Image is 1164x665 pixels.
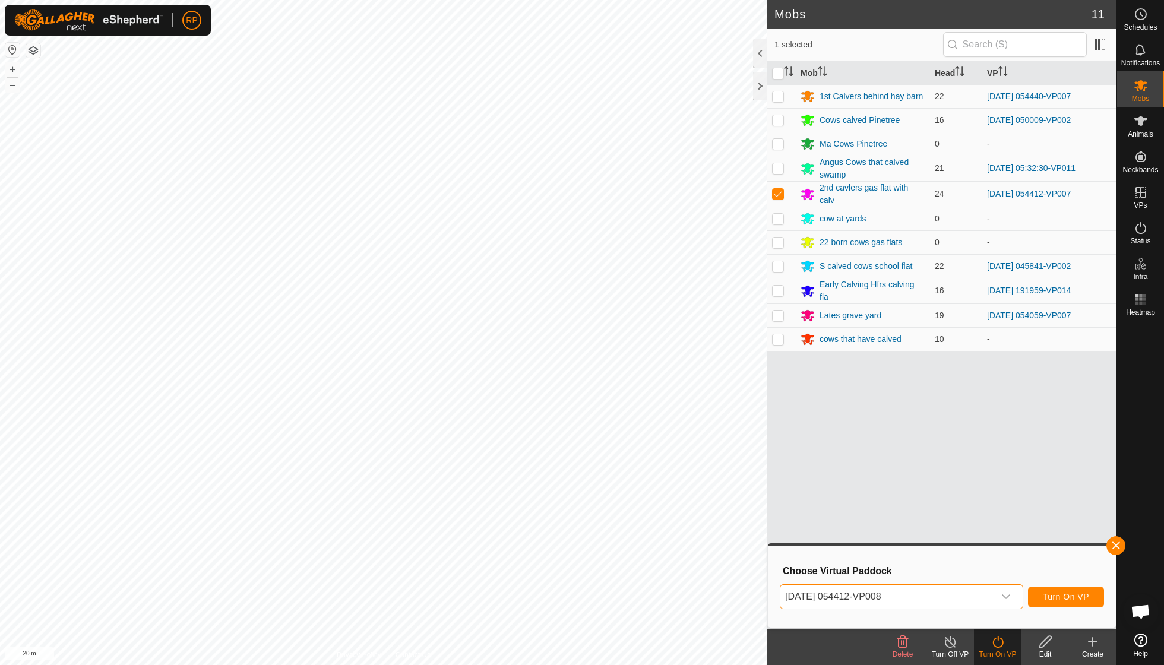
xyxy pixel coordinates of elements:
[1043,592,1089,601] span: Turn On VP
[818,68,827,78] p-sorticon: Activate to sort
[1133,273,1147,280] span: Infra
[783,565,1104,577] h3: Choose Virtual Paddock
[820,236,902,249] div: 22 born cows gas flats
[982,327,1116,351] td: -
[935,91,944,101] span: 22
[987,261,1071,271] a: [DATE] 045841-VP002
[930,62,982,85] th: Head
[186,14,197,27] span: RP
[5,43,20,57] button: Reset Map
[796,62,930,85] th: Mob
[1123,594,1159,629] div: Open chat
[935,286,944,295] span: 16
[982,62,1116,85] th: VP
[998,68,1008,78] p-sorticon: Activate to sort
[987,311,1071,320] a: [DATE] 054059-VP007
[935,261,944,271] span: 22
[935,311,944,320] span: 19
[820,138,887,150] div: Ma Cows Pinetree
[820,333,902,346] div: cows that have calved
[935,115,944,125] span: 16
[1028,587,1104,607] button: Turn On VP
[935,334,944,344] span: 10
[987,91,1071,101] a: [DATE] 054440-VP007
[337,650,381,660] a: Privacy Policy
[1021,649,1069,660] div: Edit
[820,260,912,273] div: S calved cows school flat
[1132,95,1149,102] span: Mobs
[820,114,900,126] div: Cows calved Pinetree
[987,163,1076,173] a: [DATE] 05:32:30-VP011
[820,90,923,103] div: 1st Calvers behind hay barn
[935,237,940,247] span: 0
[935,163,944,173] span: 21
[935,139,940,148] span: 0
[1130,237,1150,245] span: Status
[987,115,1071,125] a: [DATE] 050009-VP002
[820,309,881,322] div: Lates grave yard
[396,650,431,660] a: Contact Us
[1133,650,1148,657] span: Help
[820,213,866,225] div: cow at yards
[987,286,1071,295] a: [DATE] 191959-VP014
[1117,629,1164,662] a: Help
[1128,131,1153,138] span: Animals
[820,278,925,303] div: Early Calving Hfrs calving fla
[784,68,793,78] p-sorticon: Activate to sort
[1134,202,1147,209] span: VPs
[926,649,974,660] div: Turn Off VP
[14,9,163,31] img: Gallagher Logo
[5,62,20,77] button: +
[974,649,1021,660] div: Turn On VP
[780,585,994,609] span: 2025-09-22 054412-VP008
[774,7,1092,21] h2: Mobs
[982,207,1116,230] td: -
[935,189,944,198] span: 24
[820,156,925,181] div: Angus Cows that calved swamp
[935,214,940,223] span: 0
[1126,309,1155,316] span: Heatmap
[955,68,964,78] p-sorticon: Activate to sort
[982,230,1116,254] td: -
[987,189,1071,198] a: [DATE] 054412-VP007
[994,585,1018,609] div: dropdown trigger
[1121,59,1160,66] span: Notifications
[26,43,40,58] button: Map Layers
[820,182,925,207] div: 2nd cavlers gas flat with calv
[5,78,20,92] button: –
[982,132,1116,156] td: -
[893,650,913,658] span: Delete
[1124,24,1157,31] span: Schedules
[774,39,943,51] span: 1 selected
[1092,5,1105,23] span: 11
[943,32,1087,57] input: Search (S)
[1122,166,1158,173] span: Neckbands
[1069,649,1116,660] div: Create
